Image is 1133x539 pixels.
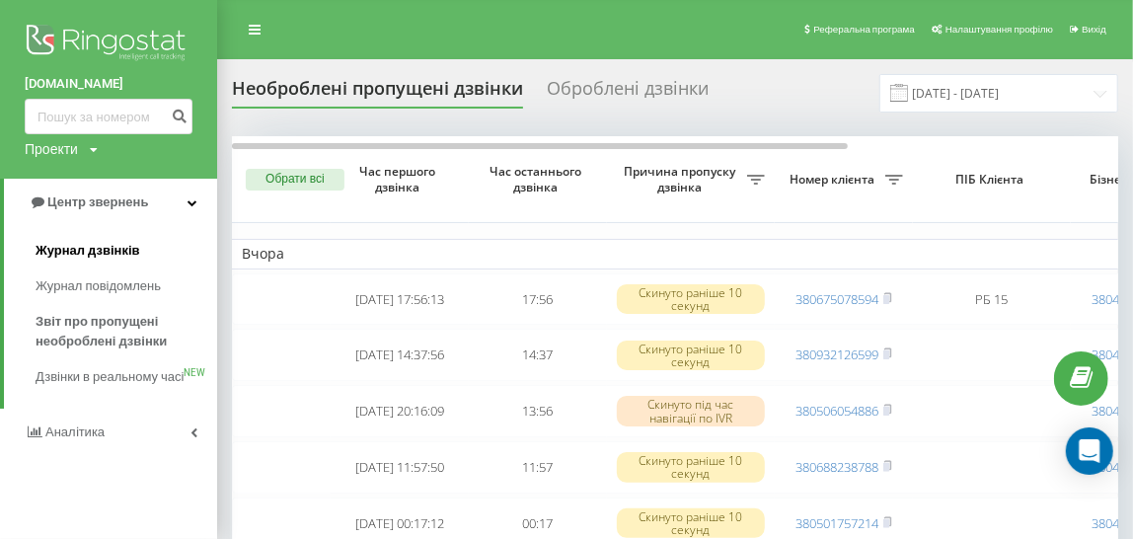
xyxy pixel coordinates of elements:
td: [DATE] 11:57:50 [331,441,469,494]
a: 380932126599 [795,346,878,363]
span: Журнал дзвінків [36,241,140,261]
a: Дзвінки в реальному часіNEW [36,359,217,395]
td: 13:56 [469,385,607,437]
div: Скинуто раніше 10 секунд [617,284,765,314]
div: Скинуто раніше 10 секунд [617,452,765,482]
div: Скинуто під час навігації по IVR [617,396,765,425]
div: Скинуто раніше 10 секунд [617,341,765,370]
a: 380675078594 [795,290,878,308]
img: Ringostat logo [25,20,192,69]
span: Дзвінки в реальному часі [36,367,184,387]
td: РБ 15 [913,273,1071,326]
span: Номер клієнта [785,172,885,188]
span: Вихід [1082,24,1106,35]
td: [DATE] 17:56:13 [331,273,469,326]
a: [DOMAIN_NAME] [25,74,192,94]
td: [DATE] 20:16:09 [331,385,469,437]
span: Причина пропуску дзвінка [617,164,747,194]
td: [DATE] 14:37:56 [331,329,469,381]
span: Аналiтика [45,424,105,439]
span: Час останнього дзвінка [485,164,591,194]
div: Проекти [25,139,78,159]
span: Налаштування профілю [945,24,1053,35]
div: Скинуто раніше 10 секунд [617,508,765,538]
span: ПІБ Клієнта [930,172,1054,188]
a: Журнал дзвінків [36,233,217,269]
span: Реферальна програма [813,24,915,35]
span: Журнал повідомлень [36,276,161,296]
span: Звіт про пропущені необроблені дзвінки [36,312,207,351]
button: Обрати всі [246,169,344,191]
td: 14:37 [469,329,607,381]
a: 380688238788 [795,458,878,476]
a: Журнал повідомлень [36,269,217,304]
input: Пошук за номером [25,99,192,134]
span: Центр звернень [47,194,148,209]
div: Open Intercom Messenger [1066,427,1113,475]
td: 11:57 [469,441,607,494]
span: Час першого дзвінка [346,164,453,194]
a: Центр звернень [4,179,217,226]
div: Оброблені дзвінки [547,78,709,109]
a: 380501757214 [795,514,878,532]
a: Звіт про пропущені необроблені дзвінки [36,304,217,359]
a: 380506054886 [795,402,878,420]
td: 17:56 [469,273,607,326]
div: Необроблені пропущені дзвінки [232,78,523,109]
